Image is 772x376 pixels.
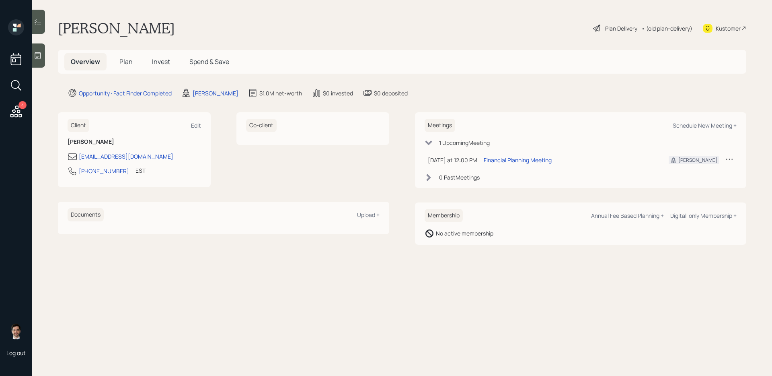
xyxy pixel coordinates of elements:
[18,101,27,109] div: 4
[79,152,173,161] div: [EMAIL_ADDRESS][DOMAIN_NAME]
[670,212,737,219] div: Digital-only Membership +
[191,122,201,129] div: Edit
[79,89,172,97] div: Opportunity · Fact Finder Completed
[678,157,717,164] div: [PERSON_NAME]
[374,89,408,97] div: $0 deposited
[425,209,463,222] h6: Membership
[716,24,741,33] div: Kustomer
[357,211,380,219] div: Upload +
[323,89,353,97] div: $0 invested
[484,156,552,164] div: Financial Planning Meeting
[71,57,100,66] span: Overview
[189,57,229,66] span: Spend & Save
[136,166,146,175] div: EST
[79,167,129,175] div: [PHONE_NUMBER]
[6,349,26,357] div: Log out
[591,212,664,219] div: Annual Fee Based Planning +
[673,122,737,129] div: Schedule New Meeting +
[605,24,637,33] div: Plan Delivery
[193,89,238,97] div: [PERSON_NAME]
[246,119,277,132] h6: Co-client
[68,138,201,145] h6: [PERSON_NAME]
[641,24,692,33] div: • (old plan-delivery)
[68,208,104,221] h6: Documents
[58,19,175,37] h1: [PERSON_NAME]
[439,173,480,182] div: 0 Past Meeting s
[436,229,493,238] div: No active membership
[259,89,302,97] div: $1.0M net-worth
[8,323,24,339] img: jonah-coleman-headshot.png
[152,57,170,66] span: Invest
[68,119,89,132] h6: Client
[425,119,455,132] h6: Meetings
[428,156,477,164] div: [DATE] at 12:00 PM
[439,138,490,147] div: 1 Upcoming Meeting
[119,57,133,66] span: Plan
